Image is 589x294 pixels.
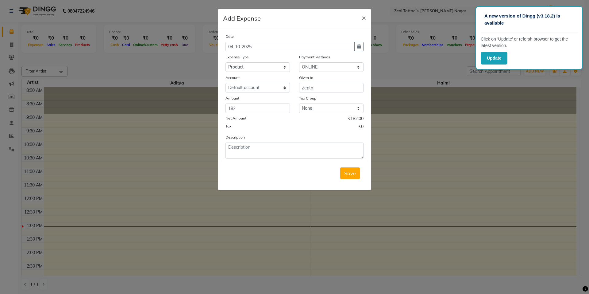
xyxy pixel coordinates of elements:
[299,96,316,101] label: Tax Group
[223,14,261,23] h5: Add Expense
[362,13,366,22] span: ×
[299,75,313,80] label: Given to
[225,54,249,60] label: Expense Type
[344,170,356,176] span: Save
[225,34,234,39] label: Date
[358,123,364,131] span: ₹0
[481,52,507,65] button: Update
[225,96,239,101] label: Amount
[225,104,290,113] input: Amount
[225,116,246,121] label: Net Amount
[225,75,240,80] label: Account
[225,135,245,140] label: Description
[299,83,364,92] input: Given to
[484,13,574,26] p: A new version of Dingg (v3.18.2) is available
[357,9,371,26] button: Close
[299,54,330,60] label: Payment Methods
[225,123,231,129] label: Tax
[340,167,360,179] button: Save
[481,36,578,49] p: Click on ‘Update’ or refersh browser to get the latest version.
[348,116,364,123] span: ₹182.00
